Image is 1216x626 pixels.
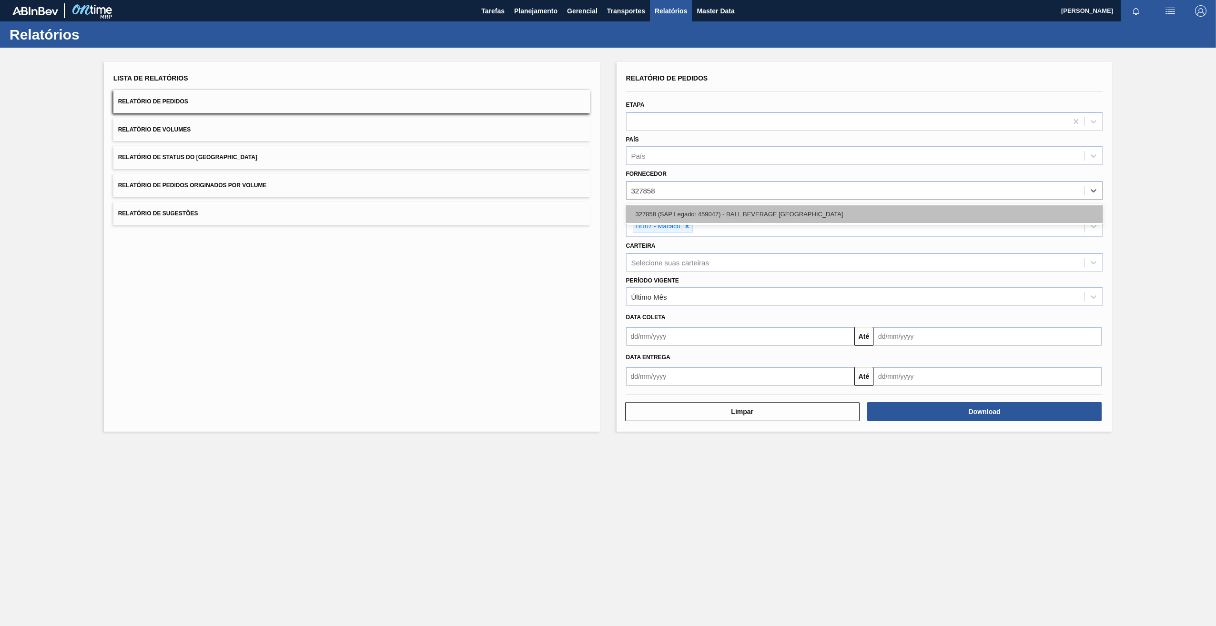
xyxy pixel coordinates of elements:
[626,136,639,143] label: País
[626,171,667,177] label: Fornecedor
[626,367,854,386] input: dd/mm/yyyy
[113,146,590,169] button: Relatório de Status do [GEOGRAPHIC_DATA]
[626,277,679,284] label: Período Vigente
[625,402,860,421] button: Limpar
[626,205,1103,223] div: 327858 (SAP Legado: 459047) - BALL BEVERAGE [GEOGRAPHIC_DATA]
[626,242,656,249] label: Carteira
[867,402,1102,421] button: Download
[118,182,267,189] span: Relatório de Pedidos Originados por Volume
[697,5,734,17] span: Master Data
[10,29,179,40] h1: Relatórios
[626,74,708,82] span: Relatório de Pedidos
[118,126,191,133] span: Relatório de Volumes
[1121,4,1151,18] button: Notificações
[118,210,198,217] span: Relatório de Sugestões
[626,314,666,321] span: Data coleta
[873,327,1102,346] input: dd/mm/yyyy
[481,5,505,17] span: Tarefas
[118,98,188,105] span: Relatório de Pedidos
[567,5,598,17] span: Gerencial
[1165,5,1176,17] img: userActions
[854,327,873,346] button: Até
[854,367,873,386] button: Até
[113,202,590,225] button: Relatório de Sugestões
[631,258,709,266] div: Selecione suas carteiras
[514,5,557,17] span: Planejamento
[631,293,667,301] div: Último Mês
[113,174,590,197] button: Relatório de Pedidos Originados por Volume
[607,5,645,17] span: Transportes
[626,327,854,346] input: dd/mm/yyyy
[1195,5,1206,17] img: Logout
[626,354,670,361] span: Data entrega
[113,90,590,113] button: Relatório de Pedidos
[118,154,257,161] span: Relatório de Status do [GEOGRAPHIC_DATA]
[113,74,188,82] span: Lista de Relatórios
[113,118,590,141] button: Relatório de Volumes
[633,221,682,232] div: BR07 - Macacu
[626,101,645,108] label: Etapa
[655,5,687,17] span: Relatórios
[631,152,646,160] div: País
[873,367,1102,386] input: dd/mm/yyyy
[12,7,58,15] img: TNhmsLtSVTkK8tSr43FrP2fwEKptu5GPRR3wAAAABJRU5ErkJggg==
